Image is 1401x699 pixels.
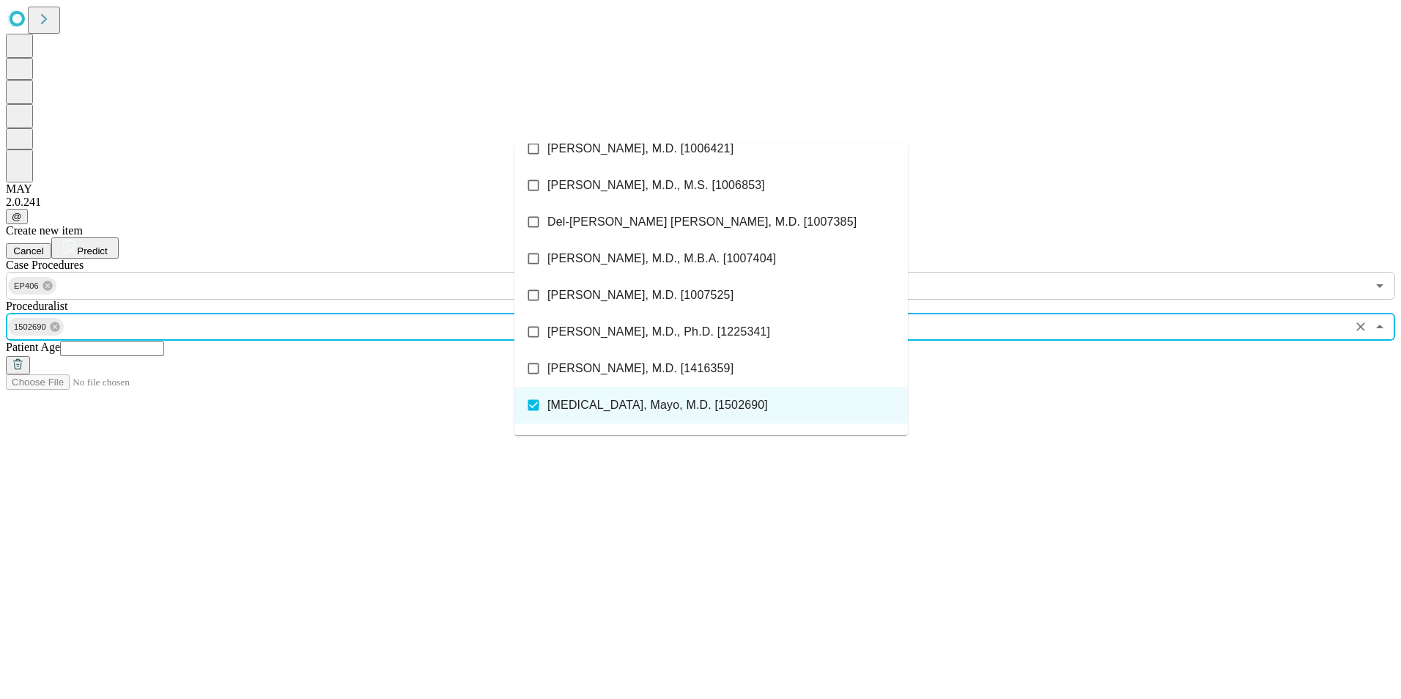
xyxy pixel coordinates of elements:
span: Del-[PERSON_NAME] [PERSON_NAME], M.D. [1007385] [547,213,857,231]
button: Open [1369,275,1390,296]
span: [PERSON_NAME], M.D. [1007525] [547,286,733,304]
span: Create new item [6,224,83,237]
span: [MEDICAL_DATA], Mayo, M.D. [1502690] [547,396,768,414]
button: Close [1369,317,1390,337]
span: [PERSON_NAME], M.D. [1416359] [547,360,733,377]
button: Predict [51,237,119,259]
span: @ [12,211,22,222]
span: Patient Age [6,341,60,353]
span: 1502690 [8,319,52,336]
span: [PERSON_NAME], M.D. [1677224] [547,433,733,451]
span: [PERSON_NAME], M.D. [1006421] [547,140,733,158]
div: MAY [6,182,1395,196]
span: [PERSON_NAME], M.D., M.S. [1006853] [547,177,765,194]
button: Cancel [6,243,51,259]
button: @ [6,209,28,224]
span: Predict [77,245,107,256]
div: EP406 [8,277,56,295]
button: Clear [1350,317,1371,337]
div: 2.0.241 [6,196,1395,209]
span: Proceduralist [6,300,67,312]
span: [PERSON_NAME], M.D., M.B.A. [1007404] [547,250,776,267]
span: [PERSON_NAME], M.D., Ph.D. [1225341] [547,323,770,341]
div: 1502690 [8,318,64,336]
span: Cancel [13,245,44,256]
span: EP406 [8,278,45,295]
span: Scheduled Procedure [6,259,84,271]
